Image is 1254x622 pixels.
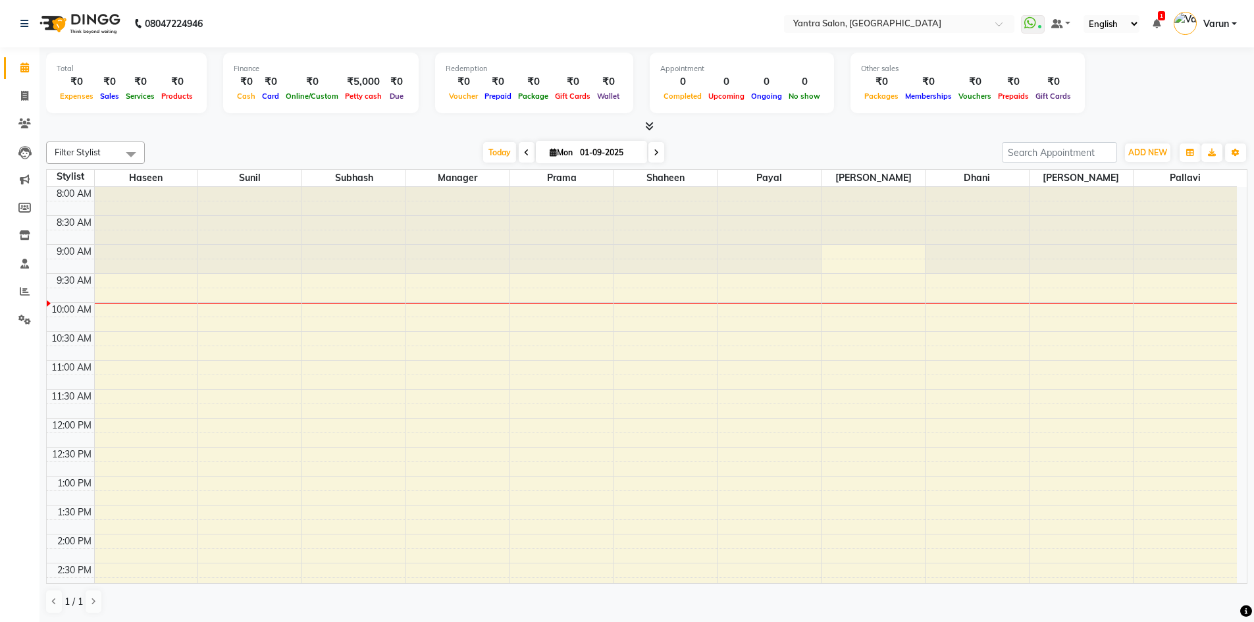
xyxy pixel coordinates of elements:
div: Redemption [446,63,623,74]
span: Petty cash [342,91,385,101]
span: [PERSON_NAME] [1030,170,1133,186]
span: Packages [861,91,902,101]
a: 1 [1153,18,1161,30]
div: ₹0 [955,74,995,90]
div: ₹0 [1032,74,1074,90]
div: Finance [234,63,408,74]
span: 1 [1158,11,1165,20]
div: ₹0 [234,74,259,90]
div: ₹0 [861,74,902,90]
span: Completed [660,91,705,101]
div: Appointment [660,63,823,74]
span: 1 / 1 [65,595,83,609]
span: Online/Custom [282,91,342,101]
span: Dhani [926,170,1029,186]
span: Gift Cards [552,91,594,101]
div: Other sales [861,63,1074,74]
div: 9:00 AM [54,245,94,259]
div: Stylist [47,170,94,184]
div: ₹0 [385,74,408,90]
span: Memberships [902,91,955,101]
input: 2025-09-01 [576,143,642,163]
span: Sunil [198,170,301,186]
span: Shaheen [614,170,718,186]
div: 1:00 PM [55,477,94,490]
span: Sales [97,91,122,101]
span: Pallavi [1134,170,1237,186]
div: 0 [748,74,785,90]
div: ₹0 [446,74,481,90]
div: ₹0 [995,74,1032,90]
div: ₹0 [122,74,158,90]
span: No show [785,91,823,101]
div: ₹0 [282,74,342,90]
span: Haseen [95,170,198,186]
img: Varun [1174,12,1197,35]
div: 0 [660,74,705,90]
button: ADD NEW [1125,143,1170,162]
span: Prepaids [995,91,1032,101]
div: 2:30 PM [55,563,94,577]
div: Total [57,63,196,74]
span: Wallet [594,91,623,101]
span: Due [386,91,407,101]
div: 8:30 AM [54,216,94,230]
div: 10:30 AM [49,332,94,346]
span: Mon [546,147,576,157]
div: 11:30 AM [49,390,94,403]
input: Search Appointment [1002,142,1117,163]
b: 08047224946 [145,5,203,42]
span: Voucher [446,91,481,101]
div: ₹0 [158,74,196,90]
div: ₹0 [902,74,955,90]
span: Cash [234,91,259,101]
span: Services [122,91,158,101]
span: Payal [718,170,821,186]
span: [PERSON_NAME] [822,170,925,186]
span: Varun [1203,17,1229,31]
span: Products [158,91,196,101]
span: Package [515,91,552,101]
div: ₹5,000 [342,74,385,90]
div: 1:30 PM [55,505,94,519]
div: 12:30 PM [49,448,94,461]
span: Gift Cards [1032,91,1074,101]
span: Filter Stylist [55,147,101,157]
div: 10:00 AM [49,303,94,317]
div: 12:00 PM [49,419,94,432]
span: Subhash [302,170,405,186]
div: ₹0 [594,74,623,90]
span: Prama [510,170,614,186]
span: Card [259,91,282,101]
span: ADD NEW [1128,147,1167,157]
div: 8:00 AM [54,187,94,201]
div: 2:00 PM [55,534,94,548]
span: Today [483,142,516,163]
div: 0 [705,74,748,90]
div: ₹0 [259,74,282,90]
div: ₹0 [57,74,97,90]
div: 11:00 AM [49,361,94,375]
img: logo [34,5,124,42]
span: Expenses [57,91,97,101]
div: ₹0 [97,74,122,90]
span: Manager [406,170,509,186]
div: 0 [785,74,823,90]
div: ₹0 [552,74,594,90]
div: ₹0 [515,74,552,90]
span: Ongoing [748,91,785,101]
div: 9:30 AM [54,274,94,288]
div: ₹0 [481,74,515,90]
span: Prepaid [481,91,515,101]
span: Upcoming [705,91,748,101]
span: Vouchers [955,91,995,101]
